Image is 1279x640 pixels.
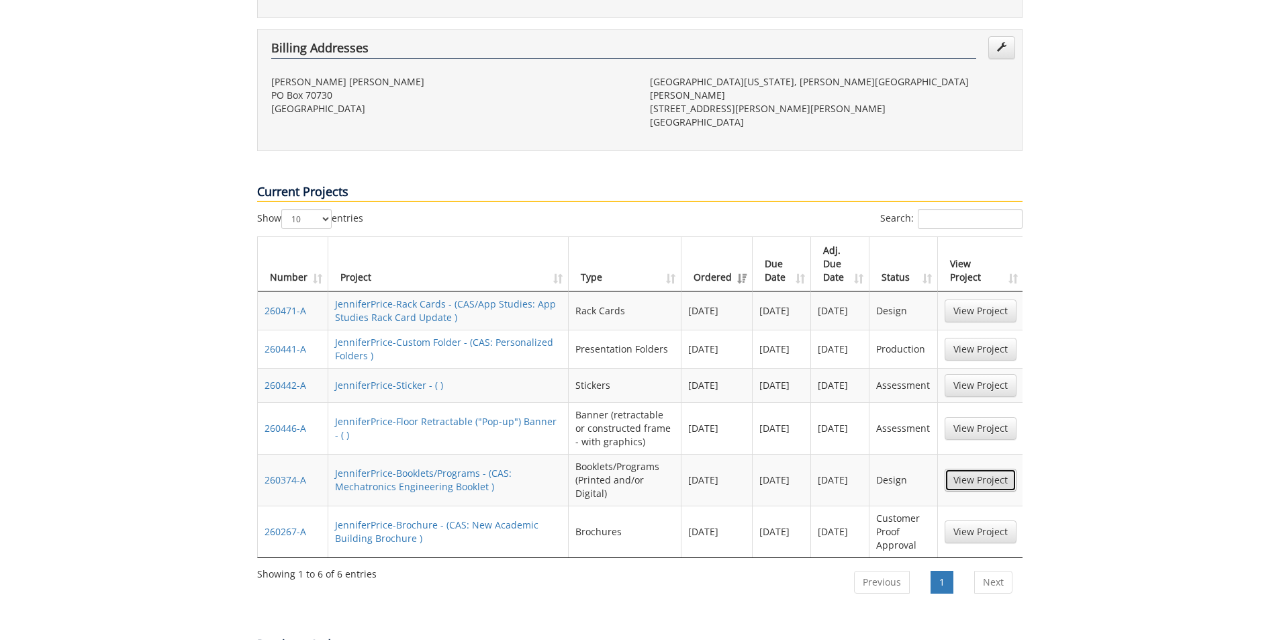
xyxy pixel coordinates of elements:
[281,209,332,229] select: Showentries
[854,571,910,594] a: Previous
[811,368,869,402] td: [DATE]
[569,368,681,402] td: Stickers
[880,209,1023,229] label: Search:
[869,368,937,402] td: Assessment
[988,36,1015,59] a: Edit Addresses
[945,374,1016,397] a: View Project
[271,42,976,59] h4: Billing Addresses
[974,571,1012,594] a: Next
[335,415,557,441] a: JenniferPrice-Floor Retractable ("Pop-up") Banner - ( )
[257,209,363,229] label: Show entries
[569,330,681,368] td: Presentation Folders
[569,237,681,291] th: Type: activate to sort column ascending
[681,330,753,368] td: [DATE]
[265,473,306,486] a: 260374-A
[265,525,306,538] a: 260267-A
[569,402,681,454] td: Banner (retractable or constructed frame - with graphics)
[258,237,328,291] th: Number: activate to sort column ascending
[869,506,937,557] td: Customer Proof Approval
[681,237,753,291] th: Ordered: activate to sort column ascending
[569,506,681,557] td: Brochures
[811,291,869,330] td: [DATE]
[681,291,753,330] td: [DATE]
[753,330,812,368] td: [DATE]
[328,237,569,291] th: Project: activate to sort column ascending
[753,402,812,454] td: [DATE]
[335,467,512,493] a: JenniferPrice-Booklets/Programs - (CAS: Mechatronics Engineering Booklet )
[918,209,1023,229] input: Search:
[753,368,812,402] td: [DATE]
[869,454,937,506] td: Design
[753,237,812,291] th: Due Date: activate to sort column ascending
[569,454,681,506] td: Booklets/Programs (Printed and/or Digital)
[945,520,1016,543] a: View Project
[271,102,630,116] p: [GEOGRAPHIC_DATA]
[265,342,306,355] a: 260441-A
[681,402,753,454] td: [DATE]
[945,338,1016,361] a: View Project
[753,454,812,506] td: [DATE]
[869,330,937,368] td: Production
[271,89,630,102] p: PO Box 70730
[265,379,306,392] a: 260442-A
[650,102,1008,116] p: [STREET_ADDRESS][PERSON_NAME][PERSON_NAME]
[869,237,937,291] th: Status: activate to sort column ascending
[753,506,812,557] td: [DATE]
[811,506,869,557] td: [DATE]
[650,116,1008,129] p: [GEOGRAPHIC_DATA]
[931,571,953,594] a: 1
[945,469,1016,492] a: View Project
[945,417,1016,440] a: View Project
[650,75,1008,102] p: [GEOGRAPHIC_DATA][US_STATE], [PERSON_NAME][GEOGRAPHIC_DATA][PERSON_NAME]
[335,298,556,324] a: JenniferPrice-Rack Cards - (CAS/App Studies: App Studies Rack Card Update )
[265,304,306,317] a: 260471-A
[681,368,753,402] td: [DATE]
[257,183,1023,202] p: Current Projects
[681,454,753,506] td: [DATE]
[869,402,937,454] td: Assessment
[869,291,937,330] td: Design
[753,291,812,330] td: [DATE]
[811,237,869,291] th: Adj. Due Date: activate to sort column ascending
[681,506,753,557] td: [DATE]
[811,402,869,454] td: [DATE]
[335,379,443,392] a: JenniferPrice-Sticker - ( )
[811,454,869,506] td: [DATE]
[271,75,630,89] p: [PERSON_NAME] [PERSON_NAME]
[257,562,377,581] div: Showing 1 to 6 of 6 entries
[811,330,869,368] td: [DATE]
[945,300,1016,322] a: View Project
[335,336,553,362] a: JenniferPrice-Custom Folder - (CAS: Personalized Folders )
[265,422,306,435] a: 260446-A
[335,518,538,545] a: JenniferPrice-Brochure - (CAS: New Academic Building Brochure )
[938,237,1023,291] th: View Project: activate to sort column ascending
[569,291,681,330] td: Rack Cards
